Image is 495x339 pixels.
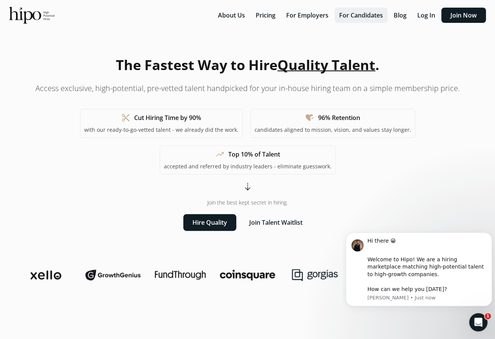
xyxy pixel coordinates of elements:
p: candidates aligned to mission, vision, and values stay longer. [255,126,411,134]
span: heart_check [305,113,314,122]
img: xello-logo [30,270,61,280]
a: Blog [389,11,413,19]
button: For Employers [282,8,333,23]
button: Blog [389,8,411,23]
img: fundthrough-logo [155,270,206,280]
button: Join Talent Waitlist [240,214,312,231]
a: About Us [213,11,251,19]
span: 1 [485,313,491,319]
span: trending_up [215,150,224,159]
a: Join Now [441,11,486,19]
img: growthgenius-logo [85,267,140,283]
button: About Us [213,8,250,23]
button: For Candidates [335,8,388,23]
p: with our ready-to-go-vetted talent - we already did the work. [84,126,239,134]
a: For Employers [282,11,335,19]
button: Hire Quality [183,214,236,231]
img: coinsquare-logo [220,270,275,280]
span: Quality Talent [277,56,375,74]
button: Pricing [251,8,280,23]
p: Access exclusive, high-potential, pre-vetted talent handpicked for your in-house hiring team on a... [35,83,460,94]
img: gorgias-logo [292,269,338,281]
a: Pricing [251,11,282,19]
button: Log In [413,8,440,23]
h1: Cut Hiring Time by 90% [134,113,201,122]
iframe: Intercom live chat [469,313,487,331]
h1: The Fastest Way to Hire . [116,55,379,75]
button: Join Now [441,8,486,23]
span: Join the best kept secret in hiring. [207,199,288,206]
img: official-logo [9,7,54,24]
h1: Top 10% of Talent [228,150,280,159]
h1: 96% Retention [318,113,360,122]
span: content_cut [121,113,130,122]
span: arrow_cool_down [243,182,252,191]
a: For Candidates [335,11,389,19]
a: Log In [413,11,441,19]
iframe: Intercom notifications message [343,221,495,318]
p: accepted and referred by industry leaders - eliminate guesswork. [164,163,332,170]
